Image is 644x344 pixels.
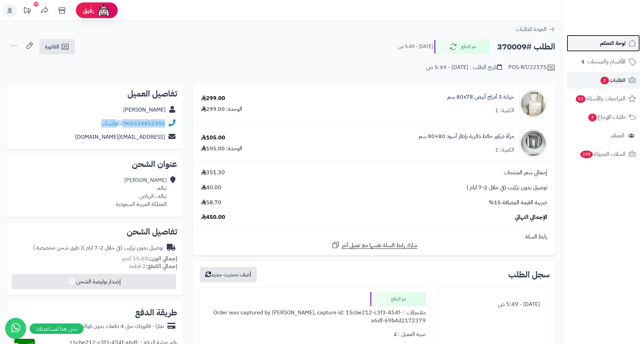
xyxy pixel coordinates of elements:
[426,63,502,71] div: تاريخ الطلب : [DATE] - 5:49 ص
[508,63,555,72] div: POS-NT/22175
[520,129,547,157] img: 1753182545-1-90x90.jpg
[97,3,111,17] img: ai-face.png
[13,90,177,98] h2: تفاصيل العميل
[341,242,417,250] span: شارك رابط السلة نفسها مع عميل آخر
[201,169,225,177] span: 351.30
[122,254,177,263] small: 15.00 كجم
[515,213,547,221] span: الإجمالي النهائي
[148,254,177,263] strong: إجمالي الوزن:
[580,149,626,159] span: السلات المتروكة
[398,43,433,50] small: [DATE] - 5:49 ص
[419,132,514,140] a: مرآة ديكور حائط دائرية بإطار أسود 80×80 سم
[567,146,640,162] a: السلات المتروكة299
[516,25,547,33] span: العودة للطلبات
[33,244,83,252] span: ( طرق شحن مخصصة )
[101,119,122,128] a: واتساب
[489,199,547,207] span: ضريبة القيمة المضافة 15%
[200,267,257,282] button: أضف تحديث جديد
[123,106,166,114] a: [PERSON_NAME]
[434,39,490,54] button: تم الدفع
[201,105,242,113] div: الوحدة: 299.00
[18,3,36,19] a: تحديثات المنصة
[129,262,177,270] small: 2 قطعة
[587,57,626,67] span: الأقسام والمنتجات
[600,38,626,48] span: لوحة التحكم
[567,127,640,144] a: العملاء
[442,298,545,311] div: [DATE] - 5:49 ص
[600,76,609,85] span: 2
[201,199,221,207] span: 58.70
[567,109,640,125] a: طلبات الإرجاع3
[203,306,426,328] div: ملاحظات : Order was captured by [PERSON_NAME], capture id: 15cbe212-c3f3-454f-a6df-69b4d2172379
[504,169,547,177] span: إجمالي سعر المنتجات
[600,75,626,85] span: الطلبات
[370,292,426,306] div: تم الدفع
[495,107,514,115] div: الكمية: 1
[575,94,626,104] span: المراجعات والأسئلة
[508,270,550,279] h3: سجل الطلب
[123,119,165,128] a: 966534452395
[201,134,225,142] div: 105.00
[81,322,164,330] div: تمارا - فاتورتك حتى 4 دفعات بدون فوائد
[146,262,177,270] strong: إجمالي القطع:
[203,328,426,341] div: تنبيه العميل : لا
[497,40,555,54] h2: الطلب #370009
[75,133,165,141] a: [EMAIL_ADDRESS][DOMAIN_NAME]
[135,308,177,317] h2: طريقة الدفع
[13,228,177,236] h2: تفاصيل الشحن
[495,146,514,154] div: الكمية: 1
[34,2,39,7] div: 10
[580,150,594,159] span: 299
[201,94,225,102] div: 299.00
[567,90,640,107] a: المراجعات والأسئلة53
[520,90,547,118] img: 1747726412-1722524118422-1707225732053-1702539019812-884456456456-90x90.jpg
[83,6,94,15] span: رفيق
[567,72,640,89] a: الطلبات2
[575,95,586,103] span: 53
[331,241,417,250] a: شارك رابط السلة نفسها مع عميل آخر
[201,145,242,153] div: الوحدة: 105.00
[13,160,177,168] h2: عنوان الشحن
[11,274,176,289] button: إصدار بوليصة الشحن
[567,35,640,52] a: لوحة التحكم
[447,93,514,101] a: خزانة 3 أدراج أبيض ‎80x78 سم‏
[196,233,552,241] div: رابط السلة
[588,112,626,122] span: طلبات الإرجاع
[588,113,597,122] span: 3
[611,131,625,140] span: العملاء
[39,39,75,54] a: الفاتورة
[516,25,555,33] a: العودة للطلبات
[466,184,547,192] span: توصيل بدون تركيب (في خلال 2-7 ايام )
[597,6,637,20] img: logo-2.png
[201,213,225,221] span: 450.00
[116,176,167,208] div: [PERSON_NAME] تباله، تباله ، الرياض المملكة العربية السعودية
[33,244,163,252] div: توصيل بدون تركيب (في خلال 2-7 ايام )
[45,43,59,51] span: الفاتورة
[201,184,221,192] span: 40.00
